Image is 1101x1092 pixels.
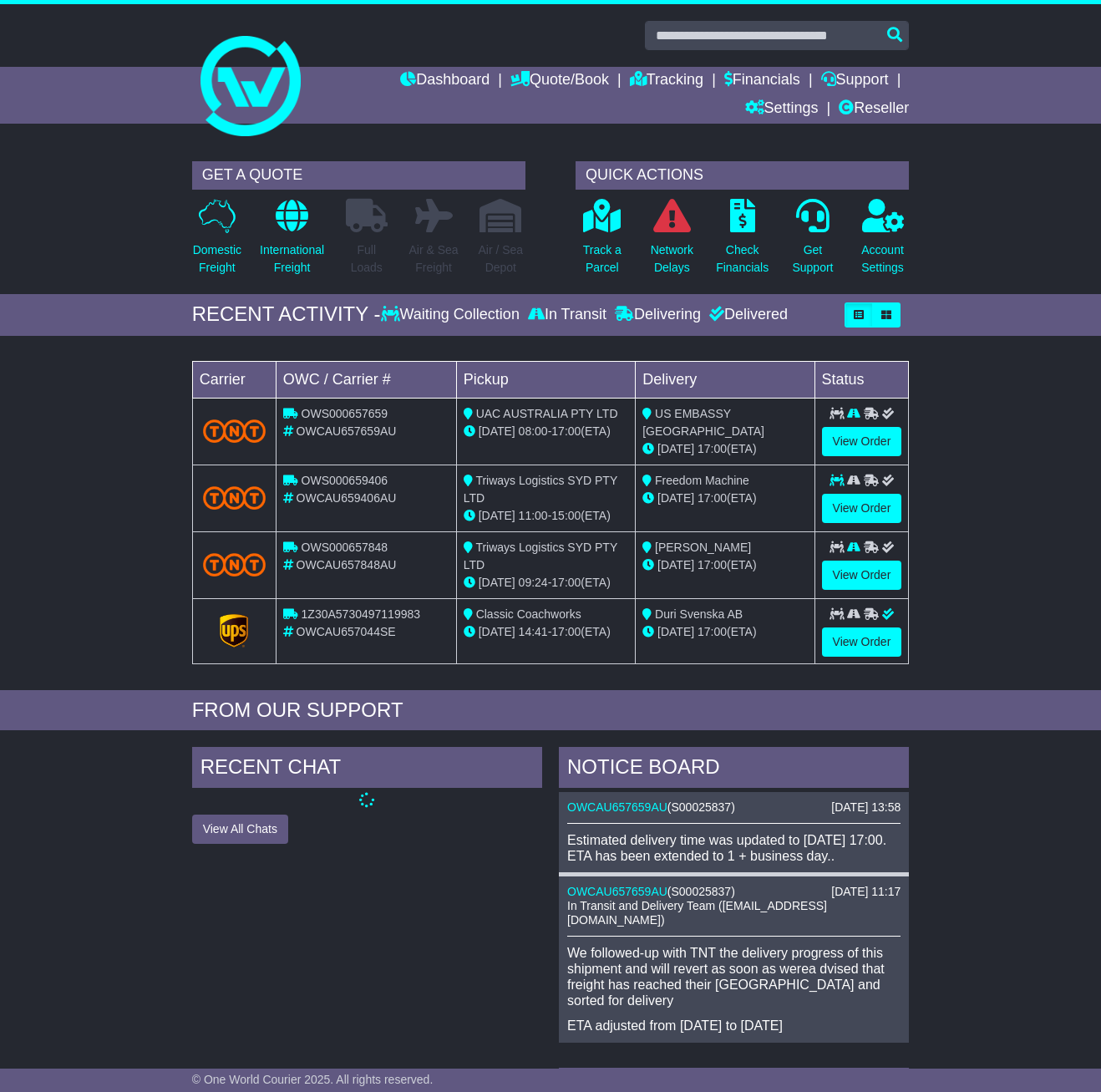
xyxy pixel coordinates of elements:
div: Waiting Collection [381,306,524,324]
div: NOTICE BOARD [559,747,909,792]
span: [DATE] [657,442,694,455]
span: 15:00 [551,509,581,522]
div: ( ) [567,885,901,899]
span: S00025837 [672,800,732,814]
td: Status [814,361,909,398]
p: Air & Sea Freight [408,241,458,277]
div: - (ETA) [464,574,628,592]
p: Get Support [792,241,833,277]
span: S00025837 [672,885,732,898]
span: 17:00 [551,424,581,438]
span: OWS000657659 [302,407,388,420]
a: CheckFinancials [715,198,769,286]
p: Track a Parcel [583,241,622,277]
td: OWC / Carrier # [276,361,456,398]
span: 14:41 [519,625,548,638]
span: 08:00 [519,424,548,438]
div: Delivering [611,306,705,324]
img: GetCarrierServiceLogo [220,614,248,648]
a: OWCAU657659AU [567,800,667,814]
span: [DATE] [479,509,515,522]
span: 17:00 [698,442,727,455]
p: Account Settings [861,241,904,277]
a: Quote/Book [510,67,609,95]
span: OWS000657848 [302,541,388,554]
td: Pickup [456,361,635,398]
div: In Transit [524,306,611,324]
span: [DATE] [479,424,515,438]
span: 09:24 [519,576,548,589]
p: Domestic Freight [193,241,241,277]
span: OWCAU657659AU [297,424,397,438]
p: Network Delays [651,241,693,277]
div: RECENT CHAT [192,747,542,792]
span: © One World Courier 2025. All rights reserved. [192,1073,434,1086]
div: (ETA) [642,623,807,641]
span: 17:00 [698,558,727,571]
span: 1Z30A5730497119983 [302,607,420,621]
a: Dashboard [400,67,490,95]
p: Check Financials [716,241,769,277]
span: In Transit and Delivery Team ([EMAIL_ADDRESS][DOMAIN_NAME]) [567,899,827,927]
div: - (ETA) [464,423,628,440]
div: ( ) [567,800,901,815]
span: OWCAU659406AU [297,491,397,505]
a: Support [821,67,889,95]
span: Freedom Machine [655,474,749,487]
p: Air / Sea Depot [478,241,523,277]
a: DomesticFreight [192,198,242,286]
div: (ETA) [642,556,807,574]
a: Tracking [630,67,703,95]
span: 17:00 [551,576,581,589]
span: [DATE] [657,558,694,571]
span: [DATE] [479,576,515,589]
span: 17:00 [698,625,727,638]
img: TNT_Domestic.png [203,486,266,509]
img: TNT_Domestic.png [203,419,266,442]
span: [DATE] [479,625,515,638]
span: Triways Logistics SYD PTY LTD [464,541,617,571]
button: View All Chats [192,815,288,844]
a: AccountSettings [860,198,905,286]
td: Delivery [636,361,814,398]
span: Duri Svenska AB [655,607,743,621]
td: Carrier [192,361,276,398]
span: US EMBASSY [GEOGRAPHIC_DATA] [642,407,764,438]
div: FROM OUR SUPPORT [192,698,910,723]
a: GetSupport [791,198,834,286]
span: OWCAU657848AU [297,558,397,571]
div: GET A QUOTE [192,161,525,190]
div: QUICK ACTIONS [576,161,909,190]
p: We followed-up with TNT the delivery progress of this shipment and will revert as soon as werea d... [567,945,901,1009]
span: UAC AUSTRALIA PTY LTD [476,407,618,420]
div: - (ETA) [464,623,628,641]
a: View Order [822,561,902,590]
span: Classic Coachworks [476,607,581,621]
a: Track aParcel [582,198,622,286]
a: View Order [822,494,902,523]
a: Reseller [839,95,909,124]
div: [DATE] 13:58 [831,800,901,815]
span: OWCAU657044SE [297,625,396,638]
div: (ETA) [642,440,807,458]
span: 17:00 [698,491,727,505]
span: Triways Logistics SYD PTY LTD [464,474,617,505]
p: Full Loads [346,241,388,277]
div: RECENT ACTIVITY - [192,302,381,327]
div: Delivered [705,306,788,324]
a: InternationalFreight [259,198,325,286]
a: View Order [822,427,902,456]
a: NetworkDelays [650,198,694,286]
p: International Freight [260,241,324,277]
a: Financials [724,67,800,95]
span: 11:00 [519,509,548,522]
span: [DATE] [657,491,694,505]
span: [PERSON_NAME] [655,541,751,554]
p: -[PERSON_NAME] [567,1042,901,1058]
div: - (ETA) [464,507,628,525]
span: [DATE] [657,625,694,638]
div: Estimated delivery time was updated to [DATE] 17:00. ETA has been extended to 1 + business day.. [567,832,901,864]
span: 17:00 [551,625,581,638]
a: OWCAU657659AU [567,885,667,898]
img: TNT_Domestic.png [203,553,266,576]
